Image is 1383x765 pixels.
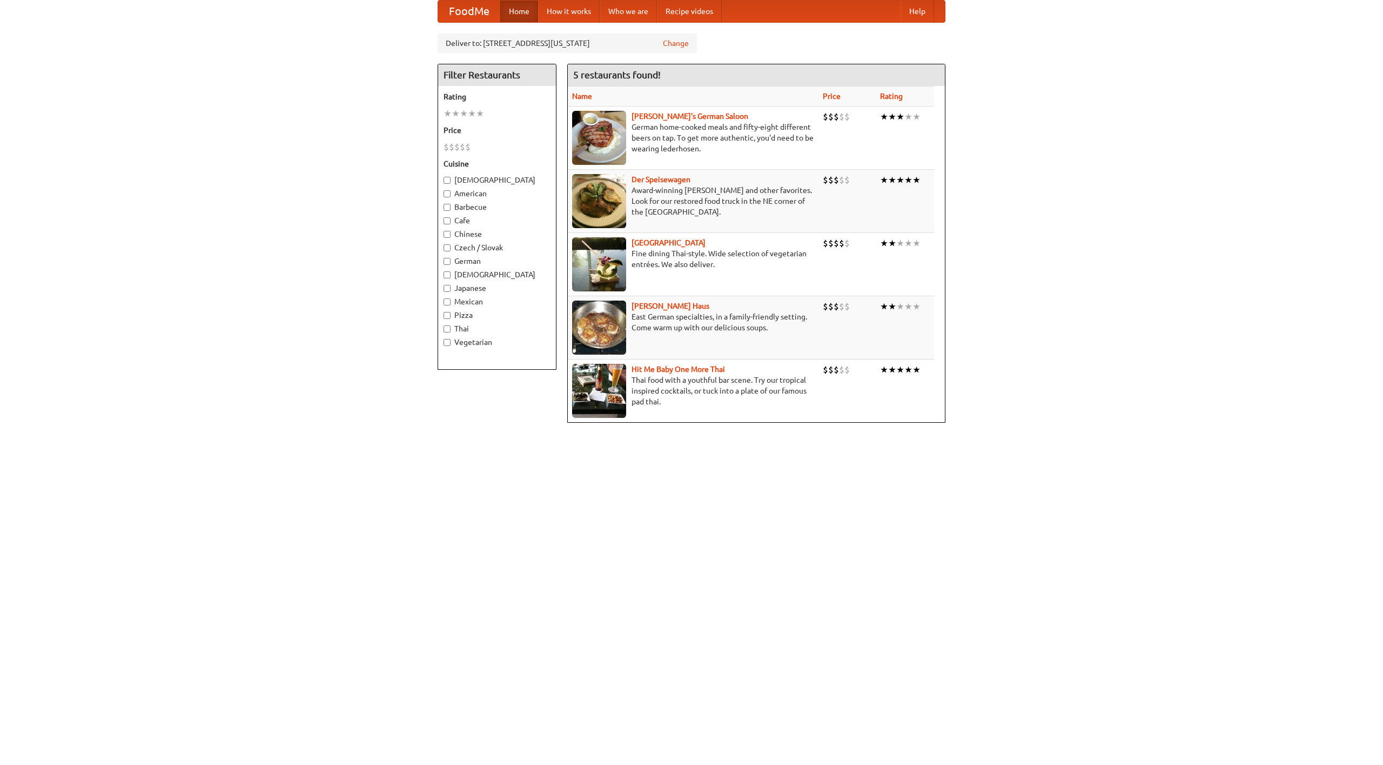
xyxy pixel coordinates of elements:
li: $ [823,174,828,186]
p: Thai food with a youthful bar scene. Try our tropical inspired cocktails, or tuck into a plate of... [572,375,814,407]
img: esthers.jpg [572,111,626,165]
li: $ [839,111,844,123]
li: ★ [468,108,476,119]
li: ★ [896,237,904,249]
input: Czech / Slovak [444,244,451,251]
li: ★ [888,301,896,312]
a: Help [901,1,934,22]
li: ★ [880,111,888,123]
li: ★ [912,364,921,376]
a: Rating [880,92,903,101]
p: Award-winning [PERSON_NAME] and other favorites. Look for our restored food truck in the NE corne... [572,185,814,217]
li: $ [844,301,850,312]
li: ★ [904,111,912,123]
h5: Cuisine [444,158,550,169]
b: Der Speisewagen [632,175,690,184]
div: Deliver to: [STREET_ADDRESS][US_STATE] [438,34,697,53]
li: $ [839,174,844,186]
li: $ [834,364,839,376]
li: ★ [912,301,921,312]
li: $ [844,111,850,123]
label: Cafe [444,215,550,226]
li: $ [823,237,828,249]
li: $ [839,237,844,249]
label: German [444,256,550,267]
ng-pluralize: 5 restaurants found! [573,70,661,80]
label: Mexican [444,296,550,307]
li: $ [839,301,844,312]
li: ★ [444,108,452,119]
li: $ [828,301,834,312]
input: Pizza [444,312,451,319]
input: Thai [444,325,451,332]
h4: Filter Restaurants [438,64,556,86]
label: Vegetarian [444,337,550,348]
li: ★ [896,301,904,312]
label: American [444,188,550,199]
li: $ [834,301,839,312]
input: Barbecue [444,204,451,211]
a: Price [823,92,841,101]
p: East German specialties, in a family-friendly setting. Come warm up with our delicious soups. [572,311,814,333]
li: $ [834,174,839,186]
input: Japanese [444,285,451,292]
img: satay.jpg [572,237,626,291]
li: ★ [880,174,888,186]
li: $ [828,364,834,376]
li: ★ [880,364,888,376]
li: $ [844,174,850,186]
li: ★ [888,364,896,376]
a: [PERSON_NAME] Haus [632,302,709,310]
img: speisewagen.jpg [572,174,626,228]
li: ★ [880,237,888,249]
a: Change [663,38,689,49]
li: $ [828,111,834,123]
li: ★ [896,111,904,123]
li: $ [834,237,839,249]
li: $ [449,141,454,153]
input: Chinese [444,231,451,238]
label: Chinese [444,229,550,240]
li: ★ [880,301,888,312]
li: ★ [912,111,921,123]
li: ★ [476,108,484,119]
li: ★ [452,108,460,119]
p: German home-cooked meals and fifty-eight different beers on tap. To get more authentic, you'd nee... [572,122,814,154]
a: How it works [538,1,600,22]
li: $ [823,364,828,376]
a: [GEOGRAPHIC_DATA] [632,238,706,247]
li: ★ [888,174,896,186]
li: ★ [896,364,904,376]
label: Barbecue [444,202,550,212]
li: ★ [912,174,921,186]
li: $ [444,141,449,153]
a: Hit Me Baby One More Thai [632,365,725,374]
li: ★ [904,364,912,376]
input: [DEMOGRAPHIC_DATA] [444,177,451,184]
li: $ [823,301,828,312]
li: ★ [896,174,904,186]
li: $ [828,237,834,249]
li: ★ [460,108,468,119]
li: $ [454,141,460,153]
p: Fine dining Thai-style. Wide selection of vegetarian entrées. We also deliver. [572,248,814,270]
li: ★ [912,237,921,249]
li: $ [828,174,834,186]
h5: Rating [444,91,550,102]
li: $ [460,141,465,153]
label: [DEMOGRAPHIC_DATA] [444,175,550,185]
input: Mexican [444,298,451,305]
li: ★ [904,174,912,186]
label: [DEMOGRAPHIC_DATA] [444,269,550,280]
label: Czech / Slovak [444,242,550,253]
li: $ [823,111,828,123]
li: $ [834,111,839,123]
a: Recipe videos [657,1,722,22]
h5: Price [444,125,550,136]
input: American [444,190,451,197]
label: Thai [444,323,550,334]
label: Pizza [444,310,550,321]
